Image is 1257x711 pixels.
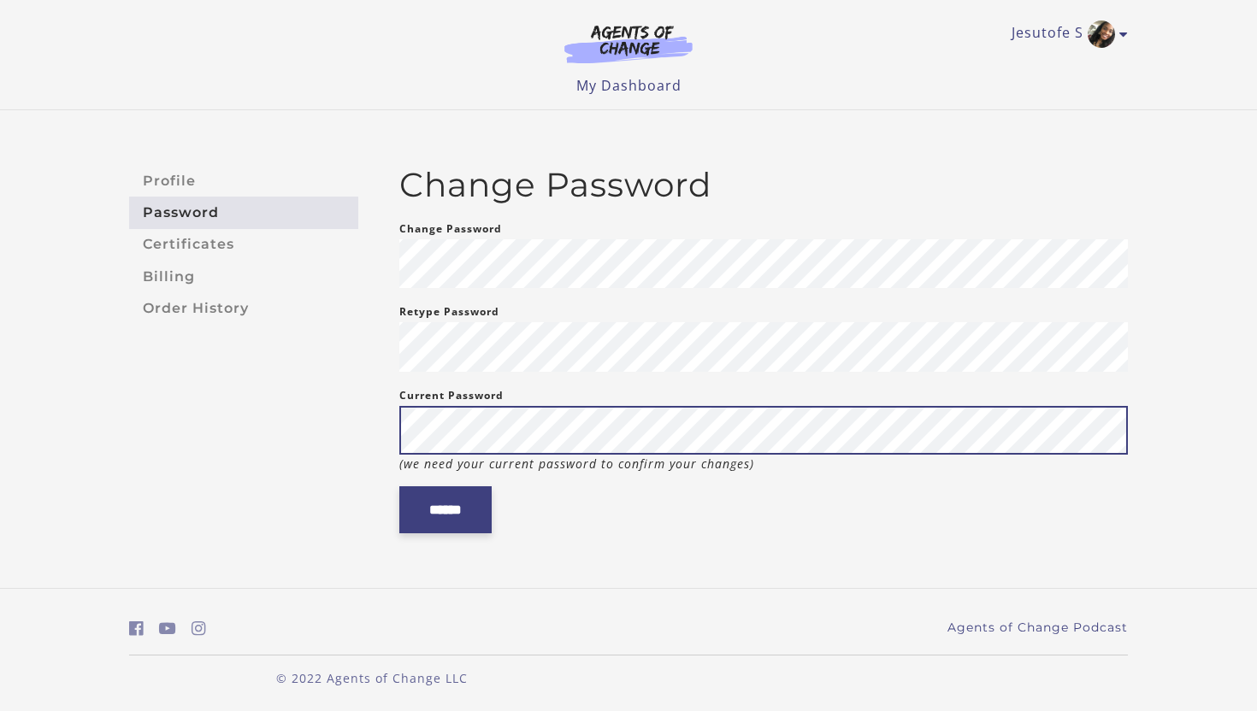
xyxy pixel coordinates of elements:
[1012,21,1119,48] a: Toggle menu
[129,616,144,641] a: https://www.facebook.com/groups/aswbtestprep (Open in a new window)
[399,385,504,406] label: Current Password
[192,616,206,641] a: https://www.instagram.com/agentsofchangeprep/ (Open in a new window)
[129,261,358,292] a: Billing
[129,197,358,228] a: Password
[576,76,682,95] a: My Dashboard
[399,165,1128,205] h2: Change Password
[399,219,502,239] label: Change Password
[399,302,499,322] label: Retype Password
[129,292,358,324] a: Order History
[129,669,615,687] p: © 2022 Agents of Change LLC
[129,229,358,261] a: Certificates
[399,455,1128,473] p: (we need your current password to confirm your changes)
[546,24,711,63] img: Agents of Change Logo
[129,620,144,637] i: https://www.facebook.com/groups/aswbtestprep (Open in a new window)
[192,620,206,637] i: https://www.instagram.com/agentsofchangeprep/ (Open in a new window)
[159,620,176,637] i: https://www.youtube.com/c/AgentsofChangeTestPrepbyMeaganMitchell (Open in a new window)
[159,616,176,641] a: https://www.youtube.com/c/AgentsofChangeTestPrepbyMeaganMitchell (Open in a new window)
[129,165,358,197] a: Profile
[947,619,1128,637] a: Agents of Change Podcast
